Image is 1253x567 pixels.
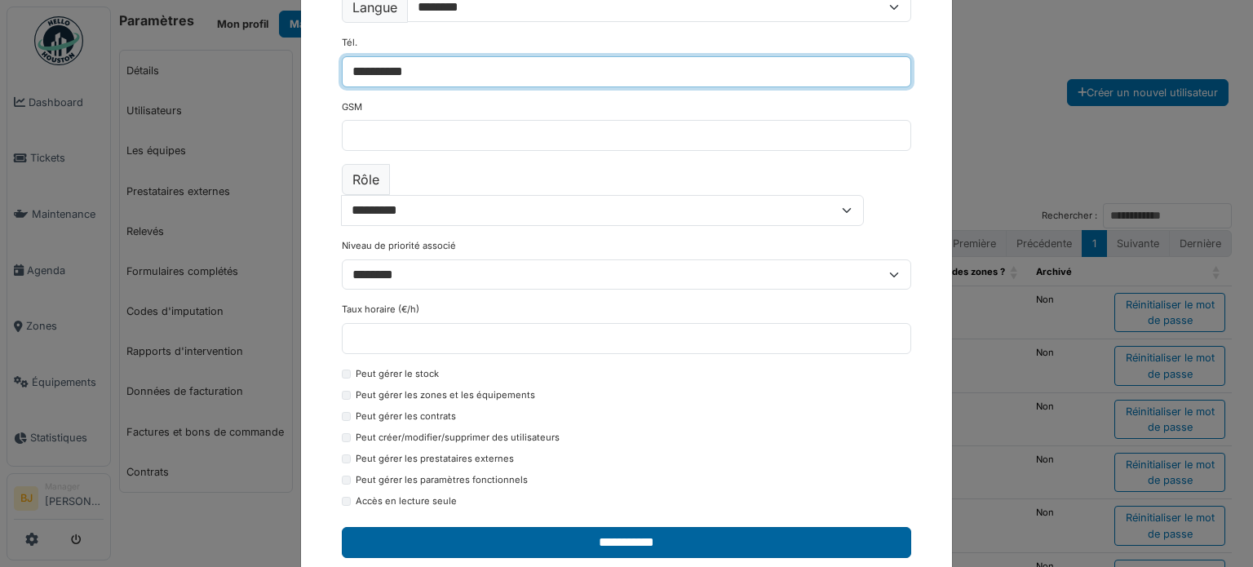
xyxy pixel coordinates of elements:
label: Rôle [342,164,390,195]
label: Peut gérer les contrats [356,410,456,423]
label: GSM [342,100,362,114]
label: Peut gérer le stock [356,367,439,381]
label: Taux horaire (€/h) [342,303,419,317]
label: Tél. [342,36,357,50]
label: Niveau de priorité associé [342,239,456,253]
label: Peut gérer les prestataires externes [356,452,514,466]
label: Peut gérer les zones et les équipements [356,388,535,402]
label: Peut gérer les paramètres fonctionnels [356,473,528,487]
label: Peut créer/modifier/supprimer des utilisateurs [356,431,560,445]
label: Accès en lecture seule [356,494,457,508]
